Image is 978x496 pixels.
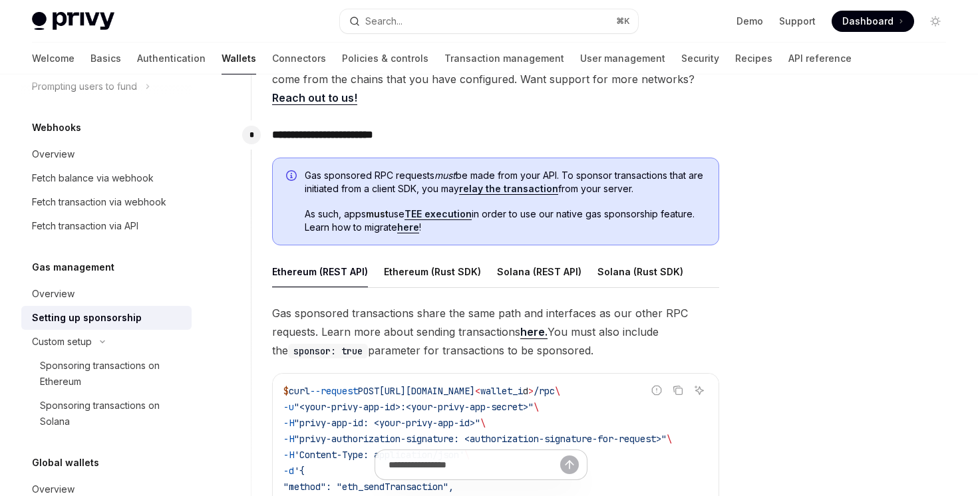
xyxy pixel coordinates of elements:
[534,385,555,397] span: /rpc
[32,170,154,186] div: Fetch balance via webhook
[272,304,719,360] span: Gas sponsored transactions share the same path and interfaces as our other RPC requests. Learn mo...
[342,43,428,74] a: Policies & controls
[735,43,772,74] a: Recipes
[788,43,852,74] a: API reference
[21,166,192,190] a: Fetch balance via webhook
[842,15,894,28] span: Dashboard
[40,398,184,430] div: Sponsoring transactions on Solana
[286,170,299,184] svg: Info
[534,401,539,413] span: \
[294,401,534,413] span: "<your-privy-app-id>:<your-privy-app-secret>"
[358,385,379,397] span: POST
[667,433,672,445] span: \
[283,417,294,429] span: -H
[21,306,192,330] a: Setting up sponsorship
[21,282,192,306] a: Overview
[560,455,579,474] button: Send message
[310,385,358,397] span: --request
[340,9,637,33] button: Open search
[555,385,560,397] span: \
[272,43,326,74] a: Connectors
[32,146,75,162] div: Overview
[21,190,192,214] a: Fetch transaction via webhook
[480,417,486,429] span: \
[389,450,560,479] input: Ask a question...
[779,15,816,28] a: Support
[32,194,166,210] div: Fetch transaction via webhook
[32,310,142,326] div: Setting up sponsorship
[288,344,368,358] code: sponsor: true
[283,385,289,397] span: $
[444,43,564,74] a: Transaction management
[137,43,206,74] a: Authentication
[21,394,192,434] a: Sponsoring transactions on Solana
[366,208,389,219] strong: must
[32,334,92,350] div: Custom setup
[475,385,480,397] span: <
[32,43,75,74] a: Welcome
[669,382,687,399] button: Copy the contents from the code block
[32,120,81,136] h5: Webhooks
[21,142,192,166] a: Overview
[272,51,719,107] span: Select which chains you want to enable sponsorship for. Sponsored requests may only come from the...
[305,169,705,195] span: Gas sponsored RPC requests be made from your API. To sponsor transactions that are initiated from...
[397,221,419,233] a: here
[305,207,705,234] span: As such, apps use in order to use our native gas sponsorship feature. Learn how to migrate !
[32,455,99,471] h5: Global wallets
[90,43,121,74] a: Basics
[379,385,475,397] span: [URL][DOMAIN_NAME]
[222,43,256,74] a: Wallets
[40,358,184,390] div: Sponsoring transactions on Ethereum
[283,401,294,413] span: -u
[480,385,523,397] span: wallet_i
[648,382,665,399] button: Report incorrect code
[21,354,192,394] a: Sponsoring transactions on Ethereum
[384,256,481,287] div: Ethereum (Rust SDK)
[832,11,914,32] a: Dashboard
[520,325,548,339] a: here.
[32,259,114,275] h5: Gas management
[925,11,946,32] button: Toggle dark mode
[597,256,683,287] div: Solana (Rust SDK)
[736,15,763,28] a: Demo
[32,12,114,31] img: light logo
[272,256,368,287] div: Ethereum (REST API)
[32,286,75,302] div: Overview
[294,433,667,445] span: "privy-authorization-signature: <authorization-signature-for-request>"
[289,385,310,397] span: curl
[691,382,708,399] button: Ask AI
[616,16,630,27] span: ⌘ K
[434,170,456,181] em: must
[523,385,528,397] span: d
[497,256,581,287] div: Solana (REST API)
[21,330,192,354] button: Toggle Custom setup section
[580,43,665,74] a: User management
[459,183,558,195] a: relay the transaction
[283,433,294,445] span: -H
[681,43,719,74] a: Security
[272,91,357,105] a: Reach out to us!
[21,214,192,238] a: Fetch transaction via API
[294,417,480,429] span: "privy-app-id: <your-privy-app-id>"
[405,208,472,220] a: TEE execution
[365,13,403,29] div: Search...
[32,218,138,234] div: Fetch transaction via API
[528,385,534,397] span: >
